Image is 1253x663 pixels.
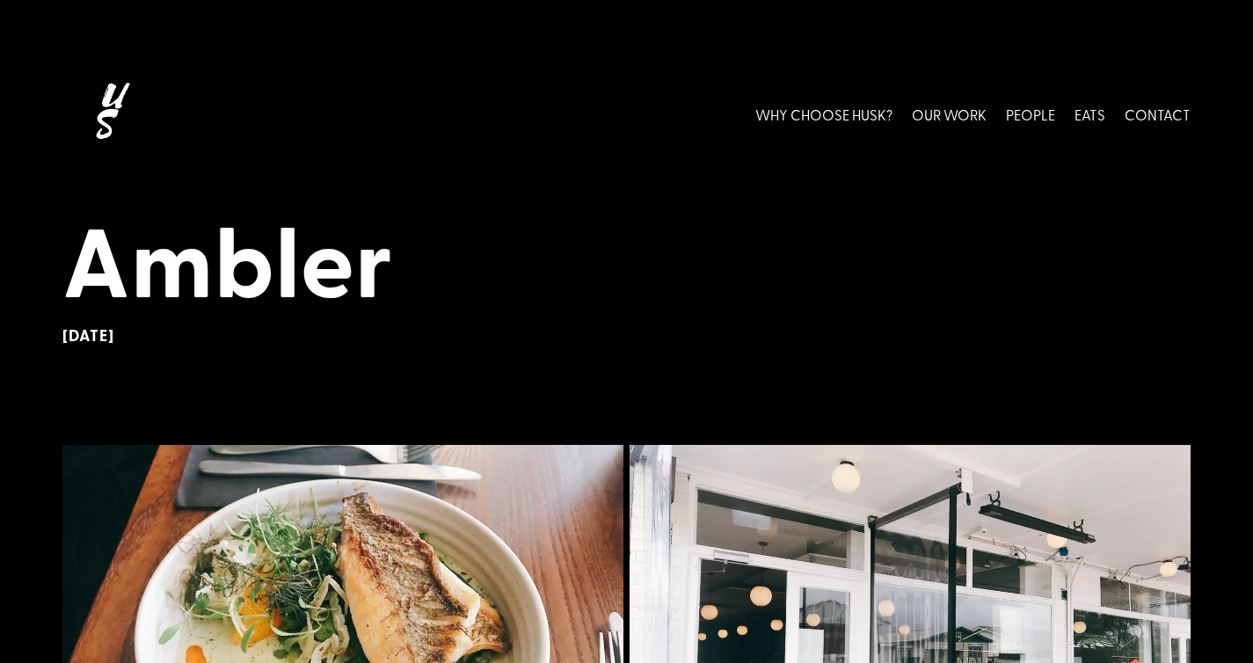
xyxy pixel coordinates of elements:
h6: [DATE] [62,326,1191,346]
h1: Ambler [62,201,1191,326]
a: OUR WORK [912,76,987,154]
a: WHY CHOOSE HUSK? [755,76,892,154]
a: EATS [1075,76,1105,154]
a: PEOPLE [1006,76,1055,154]
a: CONTACT [1125,76,1191,154]
img: Husk logo [62,76,159,154]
